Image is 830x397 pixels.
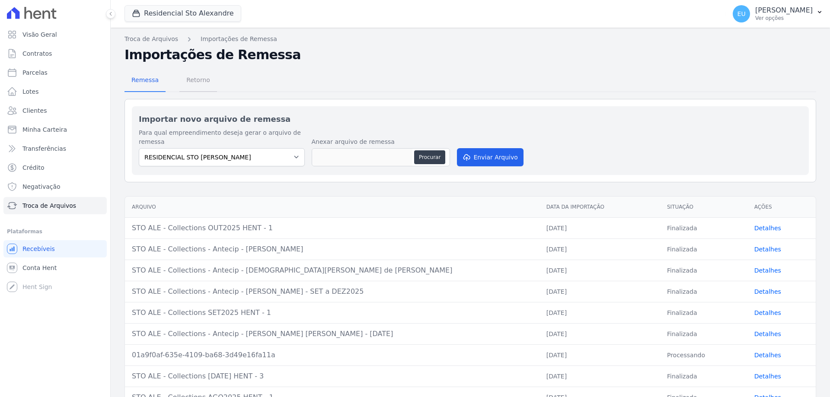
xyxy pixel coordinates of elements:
[539,217,660,238] td: [DATE]
[201,35,277,44] a: Importações de Remessa
[3,197,107,214] a: Troca de Arquivos
[737,11,746,17] span: EU
[539,323,660,344] td: [DATE]
[660,302,747,323] td: Finalizada
[539,197,660,218] th: Data da Importação
[181,71,215,89] span: Retorno
[660,260,747,281] td: Finalizada
[22,68,48,77] span: Parcelas
[125,197,539,218] th: Arquivo
[7,226,103,237] div: Plataformas
[132,308,533,318] div: STO ALE - Collections SET2025 HENT - 1
[22,125,67,134] span: Minha Carteira
[124,35,178,44] a: Troca de Arquivos
[139,113,802,125] h2: Importar novo arquivo de remessa
[539,281,660,302] td: [DATE]
[660,217,747,238] td: Finalizada
[539,344,660,365] td: [DATE]
[660,281,747,302] td: Finalizada
[660,344,747,365] td: Processando
[22,182,61,191] span: Negativação
[312,137,450,146] label: Anexar arquivo de remessa
[747,197,816,218] th: Ações
[3,45,107,62] a: Contratos
[132,371,533,381] div: STO ALE - Collections [DATE] HENT - 3
[754,373,781,380] a: Detalhes
[22,264,57,272] span: Conta Hent
[124,70,217,92] nav: Tab selector
[539,302,660,323] td: [DATE]
[3,240,107,257] a: Recebíveis
[126,71,164,89] span: Remessa
[124,5,241,22] button: Residencial Sto Alexandre
[179,70,217,92] a: Retorno
[3,121,107,138] a: Minha Carteira
[539,238,660,260] td: [DATE]
[755,15,813,22] p: Ver opções
[726,2,830,26] button: EU [PERSON_NAME] Ver opções
[754,309,781,316] a: Detalhes
[3,259,107,276] a: Conta Hent
[132,223,533,233] div: STO ALE - Collections OUT2025 HENT - 1
[754,352,781,359] a: Detalhes
[22,30,57,39] span: Visão Geral
[124,47,816,63] h2: Importações de Remessa
[754,330,781,337] a: Detalhes
[132,286,533,297] div: STO ALE - Collections - Antecip - [PERSON_NAME] - SET a DEZ2025
[754,246,781,253] a: Detalhes
[124,70,166,92] a: Remessa
[660,323,747,344] td: Finalizada
[22,163,45,172] span: Crédito
[754,225,781,232] a: Detalhes
[22,201,76,210] span: Troca de Arquivos
[22,106,47,115] span: Clientes
[3,83,107,100] a: Lotes
[132,329,533,339] div: STO ALE - Collections - Antecip - [PERSON_NAME] [PERSON_NAME] - [DATE]
[132,244,533,254] div: STO ALE - Collections - Antecip - [PERSON_NAME]
[660,238,747,260] td: Finalizada
[457,148,524,166] button: Enviar Arquivo
[22,245,55,253] span: Recebíveis
[3,159,107,176] a: Crédito
[3,64,107,81] a: Parcelas
[414,150,445,164] button: Procurar
[124,35,816,44] nav: Breadcrumb
[3,140,107,157] a: Transferências
[539,260,660,281] td: [DATE]
[22,49,52,58] span: Contratos
[754,288,781,295] a: Detalhes
[539,365,660,387] td: [DATE]
[132,265,533,276] div: STO ALE - Collections - Antecip - [DEMOGRAPHIC_DATA][PERSON_NAME] de [PERSON_NAME]
[3,26,107,43] a: Visão Geral
[660,365,747,387] td: Finalizada
[754,267,781,274] a: Detalhes
[755,6,813,15] p: [PERSON_NAME]
[22,144,66,153] span: Transferências
[660,197,747,218] th: Situação
[132,350,533,360] div: 01a9f0af-635e-4109-ba68-3d49e16fa11a
[22,87,39,96] span: Lotes
[3,102,107,119] a: Clientes
[139,128,305,146] label: Para qual empreendimento deseja gerar o arquivo de remessa
[3,178,107,195] a: Negativação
